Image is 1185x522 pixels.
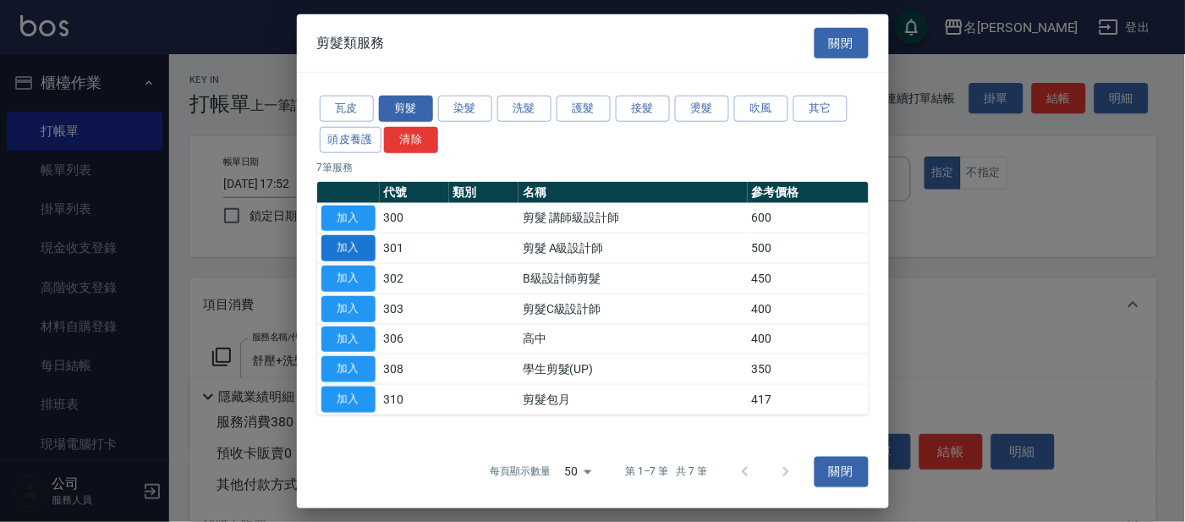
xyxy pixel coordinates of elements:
[321,205,376,231] button: 加入
[748,324,869,354] td: 400
[380,294,449,324] td: 303
[518,234,747,264] td: 剪髮 A級設計師
[380,234,449,264] td: 301
[380,181,449,203] th: 代號
[379,96,433,122] button: 剪髮
[317,35,385,52] span: 剪髮類服務
[625,464,707,480] p: 第 1–7 筆 共 7 筆
[321,235,376,261] button: 加入
[815,456,869,487] button: 關閉
[675,96,729,122] button: 燙髮
[497,96,551,122] button: 洗髮
[557,96,611,122] button: 護髮
[748,181,869,203] th: 參考價格
[734,96,788,122] button: 吹風
[518,263,747,294] td: B級設計師剪髮
[518,181,747,203] th: 名稱
[317,159,869,174] p: 7 筆服務
[380,263,449,294] td: 302
[616,96,670,122] button: 接髮
[321,266,376,292] button: 加入
[490,464,551,480] p: 每頁顯示數量
[748,263,869,294] td: 450
[748,203,869,234] td: 600
[384,127,438,153] button: 清除
[793,96,848,122] button: 其它
[438,96,492,122] button: 染髮
[321,296,376,322] button: 加入
[518,354,747,385] td: 學生剪髮(UP)
[449,181,518,203] th: 類別
[748,354,869,385] td: 350
[748,234,869,264] td: 500
[815,27,869,58] button: 關閉
[380,324,449,354] td: 306
[380,354,449,385] td: 308
[380,203,449,234] td: 300
[320,96,374,122] button: 瓦皮
[748,384,869,415] td: 417
[321,387,376,413] button: 加入
[321,326,376,352] button: 加入
[518,324,747,354] td: 高中
[518,384,747,415] td: 剪髮包月
[518,294,747,324] td: 剪髮C級設計師
[518,203,747,234] td: 剪髮 講師級設計師
[380,384,449,415] td: 310
[320,127,382,153] button: 頭皮養護
[748,294,869,324] td: 400
[557,449,598,495] div: 50
[321,356,376,382] button: 加入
